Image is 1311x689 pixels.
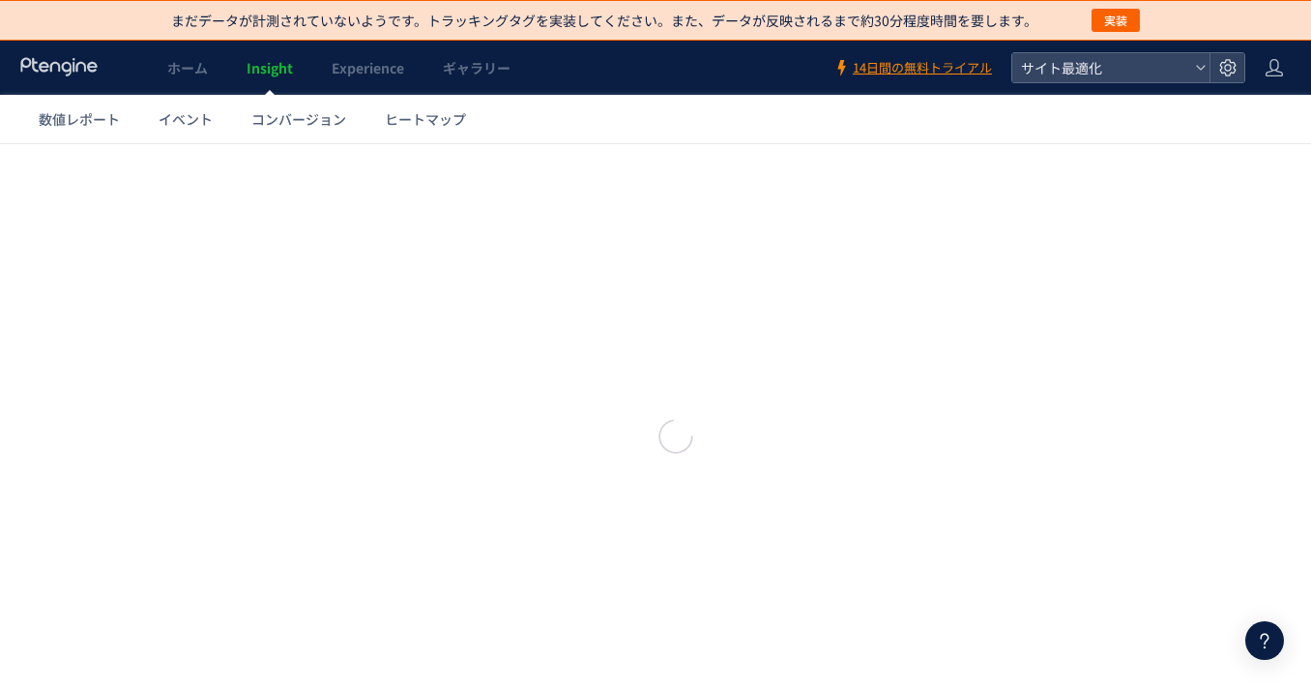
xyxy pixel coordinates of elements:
button: 実装 [1092,9,1140,32]
span: ギャラリー [443,58,510,77]
span: 実装 [1104,9,1127,32]
span: Insight [247,58,293,77]
span: 14日間の無料トライアル [853,59,992,77]
span: 数値レポート [39,109,120,129]
p: まだデータが計測されていないようです。トラッキングタグを実装してください。また、データが反映されるまで約30分程度時間を要します。 [171,11,1037,30]
span: イベント [159,109,213,129]
span: ホーム [167,58,208,77]
span: コンバージョン [251,109,346,129]
span: Experience [332,58,404,77]
span: ヒートマップ [385,109,466,129]
a: 14日間の無料トライアル [833,59,992,77]
span: サイト最適化 [1015,53,1187,82]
